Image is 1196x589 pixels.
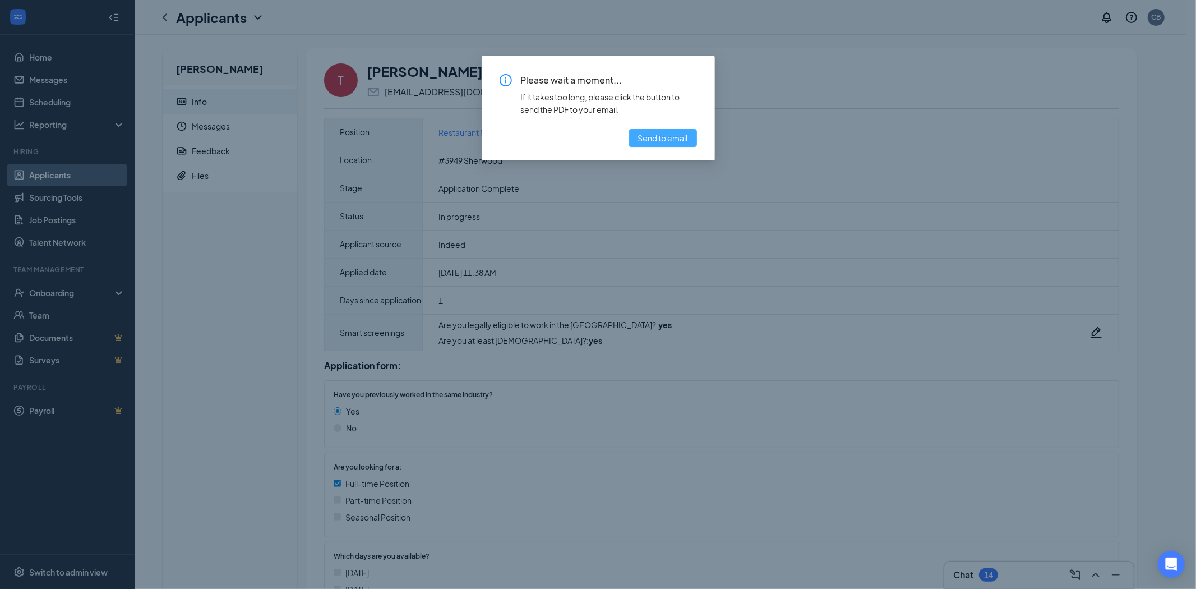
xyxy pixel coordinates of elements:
span: Please wait a moment... [521,74,697,86]
span: info-circle [500,74,512,86]
div: Open Intercom Messenger [1158,551,1185,578]
span: Send to email [638,132,688,144]
button: Send to email [629,129,697,147]
div: If it takes too long, please click the button to send the PDF to your email. [521,91,697,116]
